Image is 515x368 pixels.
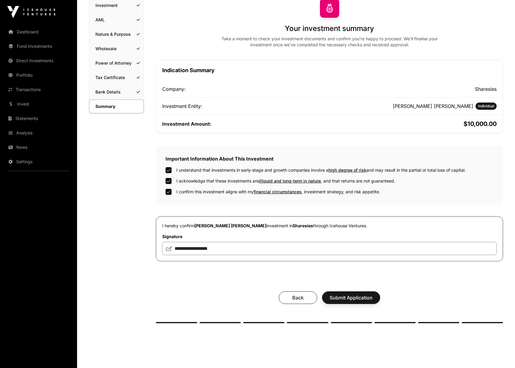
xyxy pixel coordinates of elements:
a: Invest [5,97,72,111]
a: Settings [5,155,72,168]
a: Direct Investments [5,54,72,67]
h1: Your investment summary [285,24,374,33]
iframe: Chat Widget [485,339,515,368]
a: News [5,141,72,154]
span: [PERSON_NAME] [PERSON_NAME] [194,223,266,228]
a: AML [89,13,144,26]
span: Back [286,294,310,301]
h2: Sharesies [331,85,497,93]
a: Fund Investments [5,40,72,53]
div: Investment Entity: [162,103,328,110]
label: I confirm this investment aligns with my , investment strategy, and risk appetite. [176,189,380,195]
a: Analysis [5,126,72,140]
button: Back [279,291,317,304]
span: Investment Amount: [162,121,211,127]
p: I hereby confirm investment in through Icehouse Ventures. [162,223,497,229]
a: Nature & Purpose [89,28,144,41]
a: Power of Attorney [89,57,144,70]
span: financial circumstances [254,189,302,194]
a: Bank Details [89,85,144,99]
span: high degree of risk [328,167,366,173]
h2: Important Information About This Investment [166,155,493,162]
span: illiquid and long-term in nature [259,178,321,183]
h2: [PERSON_NAME] [PERSON_NAME] [393,103,473,110]
a: Wholesale [89,42,144,55]
img: Icehouse Ventures Logo [7,6,55,18]
a: Dashboard [5,25,72,38]
label: I acknowledge that these investments are , and that returns are not guaranteed. [176,178,395,184]
a: Summary [89,100,144,113]
a: Tax Certificate [89,71,144,84]
div: Take a moment to check your investment documents and confirm you're happy to proceed. We’ll final... [214,36,445,48]
label: I understand that investments in early-stage and growth companies involve a and may result in the... [176,167,466,173]
h2: $10,000.00 [331,120,497,128]
h1: Indication Summary [162,66,497,75]
a: Portfolio [5,69,72,82]
span: Sharesies [293,223,313,228]
span: Submit Application [330,294,373,301]
span: Individual [478,104,494,109]
a: Statements [5,112,72,125]
label: Signature [162,234,497,240]
div: Company: [162,85,328,93]
button: Submit Application [322,291,380,304]
a: Transactions [5,83,72,96]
